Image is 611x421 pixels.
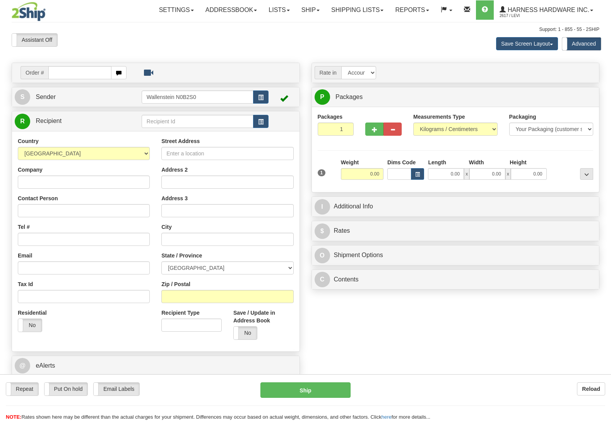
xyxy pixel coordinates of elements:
[315,223,330,239] span: $
[18,223,30,231] label: Tel #
[12,34,57,46] label: Assistant Off
[6,414,21,420] span: NOTE:
[161,166,188,174] label: Address 2
[21,66,48,79] span: Order #
[18,137,39,145] label: Country
[15,113,127,129] a: R Recipient
[413,113,465,121] label: Measurements Type
[500,12,558,20] span: 2617 / Levi
[18,194,58,202] label: Contact Person
[325,0,389,20] a: Shipping lists
[506,7,589,13] span: Harness Hardware Inc.
[18,309,47,317] label: Residential
[94,383,139,395] label: Email Labels
[44,383,88,395] label: Put On hold
[161,223,171,231] label: City
[315,223,597,239] a: $Rates
[161,280,190,288] label: Zip / Postal
[315,247,597,263] a: OShipment Options
[15,358,297,374] a: @ eAlerts
[263,0,295,20] a: Lists
[200,0,263,20] a: Addressbook
[315,248,330,263] span: O
[577,382,605,395] button: Reload
[12,2,46,21] img: logo2617.jpg
[260,382,351,398] button: Ship
[315,199,597,215] a: IAdditional Info
[153,0,200,20] a: Settings
[296,0,325,20] a: Ship
[142,90,253,104] input: Sender Id
[18,319,42,332] label: No
[509,113,536,121] label: Packaging
[161,194,188,202] label: Address 3
[510,159,527,166] label: Height
[18,252,32,259] label: Email
[233,309,294,324] label: Save / Update in Address Book
[387,159,416,166] label: Dims Code
[389,0,435,20] a: Reports
[496,37,558,50] button: Save Screen Layout
[15,89,142,105] a: S Sender
[341,159,359,166] label: Weight
[18,280,33,288] label: Tax Id
[315,272,330,287] span: C
[464,168,469,180] span: x
[318,169,326,176] span: 1
[562,37,601,50] label: Advanced
[234,327,257,339] label: No
[593,171,610,250] iframe: chat widget
[582,386,600,392] b: Reload
[428,159,446,166] label: Length
[494,0,599,20] a: Harness Hardware Inc. 2617 / Levi
[36,94,56,100] span: Sender
[12,26,599,33] div: Support: 1 - 855 - 55 - 2SHIP
[315,89,330,105] span: P
[161,147,293,160] input: Enter a location
[315,89,597,105] a: P Packages
[318,113,343,121] label: Packages
[161,252,202,259] label: State / Province
[36,118,62,124] span: Recipient
[382,414,392,420] a: here
[315,272,597,288] a: CContents
[161,137,200,145] label: Street Address
[469,159,484,166] label: Width
[161,309,200,317] label: Recipient Type
[6,383,38,395] label: Repeat
[15,358,30,373] span: @
[335,94,363,100] span: Packages
[36,362,55,369] span: eAlerts
[580,168,593,180] div: ...
[15,89,30,105] span: S
[15,114,30,129] span: R
[505,168,511,180] span: x
[18,166,43,174] label: Company
[142,115,253,128] input: Recipient Id
[315,66,341,79] span: Rate in
[315,199,330,215] span: I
